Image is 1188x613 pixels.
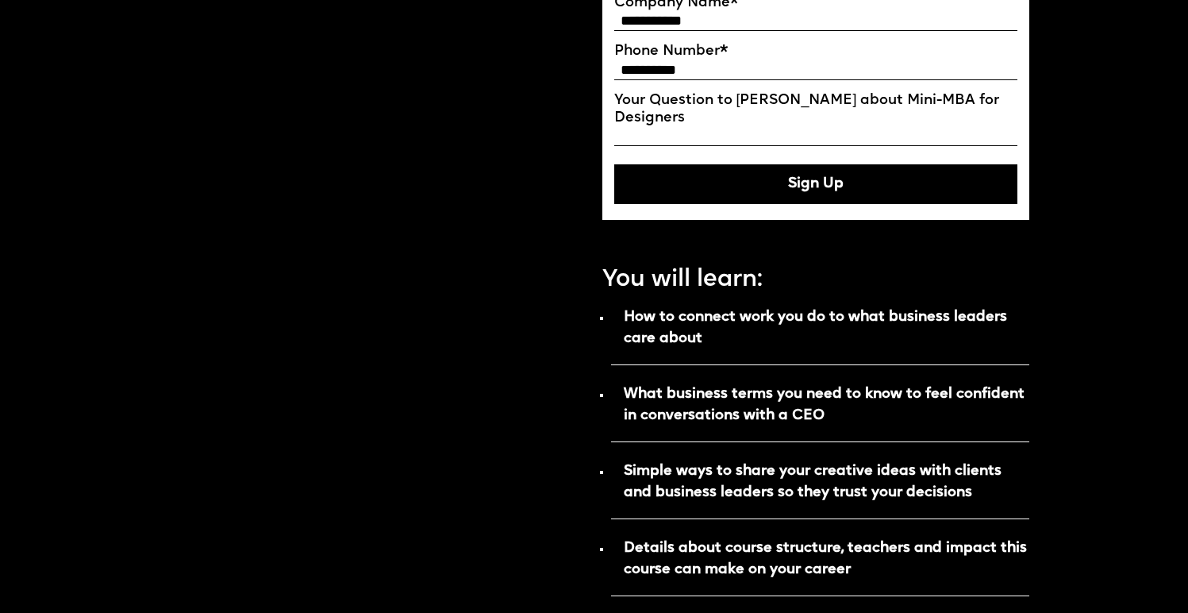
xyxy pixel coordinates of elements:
strong: Details about course structure, teachers and impact this course can make on your career [624,542,1027,576]
strong: Simple ways to share your creative ideas with clients and business leaders so they trust your dec... [624,465,1002,499]
button: Sign Up [614,164,1018,204]
strong: What business terms you need to know to feel confident in conversations with a CEO [624,387,1025,422]
label: Your Question to [PERSON_NAME] about Mini-MBA for Designers [614,92,1018,126]
p: You will learn: [602,264,763,297]
label: Phone Number [614,43,1018,60]
strong: How to connect work you do to what business leaders care about [624,310,1007,345]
